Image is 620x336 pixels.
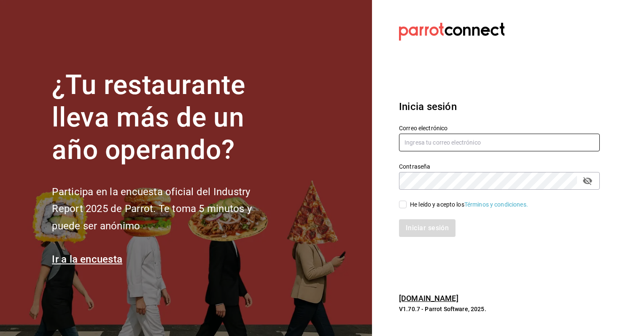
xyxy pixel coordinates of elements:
[464,201,528,208] a: Términos y condiciones.
[399,99,600,114] h3: Inicia sesión
[52,69,280,166] h1: ¿Tu restaurante lleva más de un año operando?
[399,164,600,169] label: Contraseña
[52,183,280,235] h2: Participa en la encuesta oficial del Industry Report 2025 de Parrot. Te toma 5 minutos y puede se...
[52,253,122,265] a: Ir a la encuesta
[399,125,600,131] label: Correo electrónico
[580,174,595,188] button: passwordField
[410,200,528,209] div: He leído y acepto los
[399,294,458,303] a: [DOMAIN_NAME]
[399,305,600,313] p: V1.70.7 - Parrot Software, 2025.
[399,134,600,151] input: Ingresa tu correo electrónico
